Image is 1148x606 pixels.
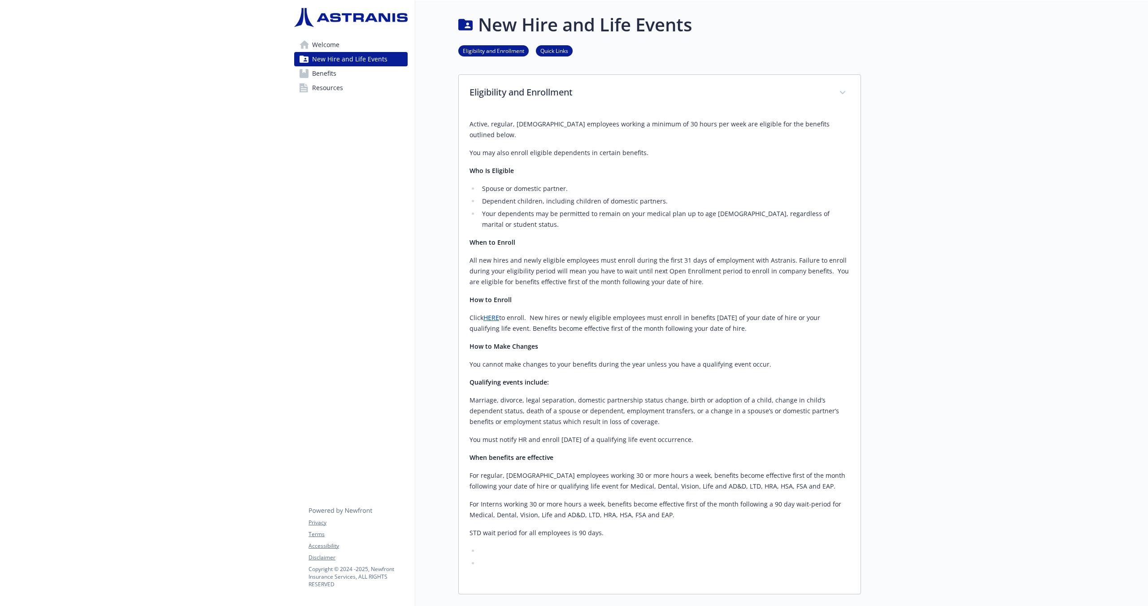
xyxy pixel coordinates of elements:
[470,238,515,247] strong: When to Enroll
[470,359,850,370] p: You cannot make changes to your benefits during the year unless you have a qualifying event occur.
[309,565,407,588] p: Copyright © 2024 - 2025 , Newfront Insurance Services, ALL RIGHTS RESERVED
[470,434,850,445] p: You must notify HR and enroll [DATE] of a qualifying life event occurrence.
[470,312,850,334] p: Click to enroll. New hires or newly eligible employees must enroll in benefits [DATE] of your dat...
[470,255,850,287] p: All new hires and newly eligible employees must enroll during the first 31 days of employment wit...
[470,147,850,158] p: You may also enroll eligible dependents in certain benefits.
[309,530,407,538] a: Terms
[470,499,850,520] p: For Interns working 30 or more hours a week, benefits become effective first of the month followi...
[309,554,407,562] a: Disclaimer
[309,542,407,550] a: Accessibility
[483,313,499,322] a: HERE
[470,86,828,99] p: Eligibility and Enrollment
[312,52,387,66] span: New Hire and Life Events
[294,52,408,66] a: New Hire and Life Events
[470,119,850,140] p: Active, regular, [DEMOGRAPHIC_DATA] employees working a minimum of 30 hours per week are eligible...
[470,342,538,351] strong: How to Make Changes
[294,66,408,81] a: Benefits
[470,378,549,386] strong: Qualifying events include:
[478,11,692,38] h1: New Hire and Life Events
[312,66,336,81] span: Benefits
[479,196,850,207] li: Dependent children, including children of domestic partners.
[470,453,553,462] strong: When benefits are effective
[458,46,529,55] a: Eligibility and Enrollment
[470,395,850,427] p: Marriage, divorce, legal separation, domestic partnership status change, birth or adoption of a c...
[459,75,861,112] div: Eligibility and Enrollment
[294,38,408,52] a: Welcome
[309,519,407,527] a: Privacy
[470,166,514,175] strong: Who Is Eligible
[312,81,343,95] span: Resources
[470,470,850,492] p: For regular, [DEMOGRAPHIC_DATA] employees working 30 or more hours a week, benefits become effect...
[470,295,512,304] strong: How to Enroll
[536,46,573,55] a: Quick Links
[312,38,339,52] span: Welcome
[459,112,861,594] div: Eligibility and Enrollment
[294,81,408,95] a: Resources
[479,208,850,230] li: Your dependents may be permitted to remain on your medical plan up to age [DEMOGRAPHIC_DATA], reg...
[470,528,850,538] p: STD wait period for all employees is 90 days.
[479,183,850,194] li: Spouse or domestic partner.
